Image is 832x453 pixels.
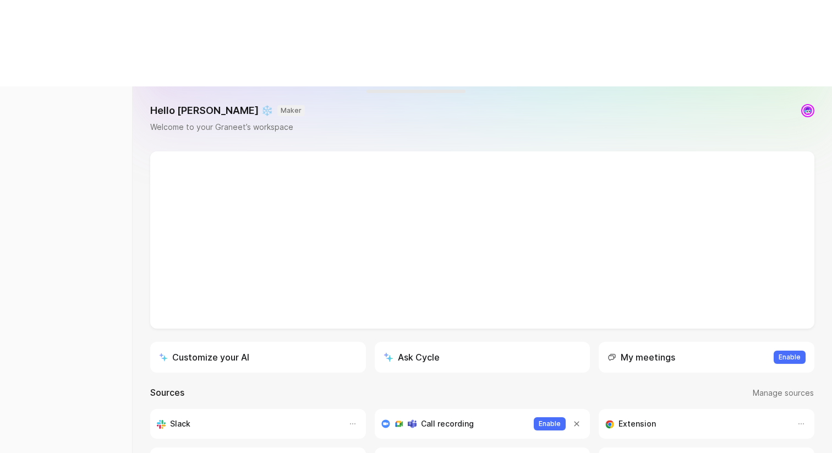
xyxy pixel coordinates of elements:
[159,351,249,364] div: Customize your AI
[752,386,814,400] button: Manage sources
[753,386,814,400] span: Manage sources
[150,386,184,400] h2: Sources
[618,417,656,430] h3: Extension
[534,417,566,430] button: Enable
[802,105,813,116] img: avatar
[150,342,366,373] a: Customize your AI
[157,417,337,430] div: Sync your customers, send feedback and get updates in Slack
[170,417,190,430] h3: Slack
[779,352,801,363] span: Enable
[605,417,786,430] div: Capture feedback from anywhere on the web
[421,417,474,430] h3: Call recording
[539,418,561,429] span: Enable
[150,121,305,134] div: Welcome to your Graneet’s workspace
[607,351,675,364] div: My meetings
[277,105,305,116] button: MAKER
[150,104,305,117] h1: Hello [PERSON_NAME] ❄️
[384,351,440,364] div: Ask Cycle
[774,351,806,364] button: Enable
[381,417,526,430] div: Record & transcribe meetings from Zoom, Meet & Teams.
[375,342,590,373] button: Ask Cycle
